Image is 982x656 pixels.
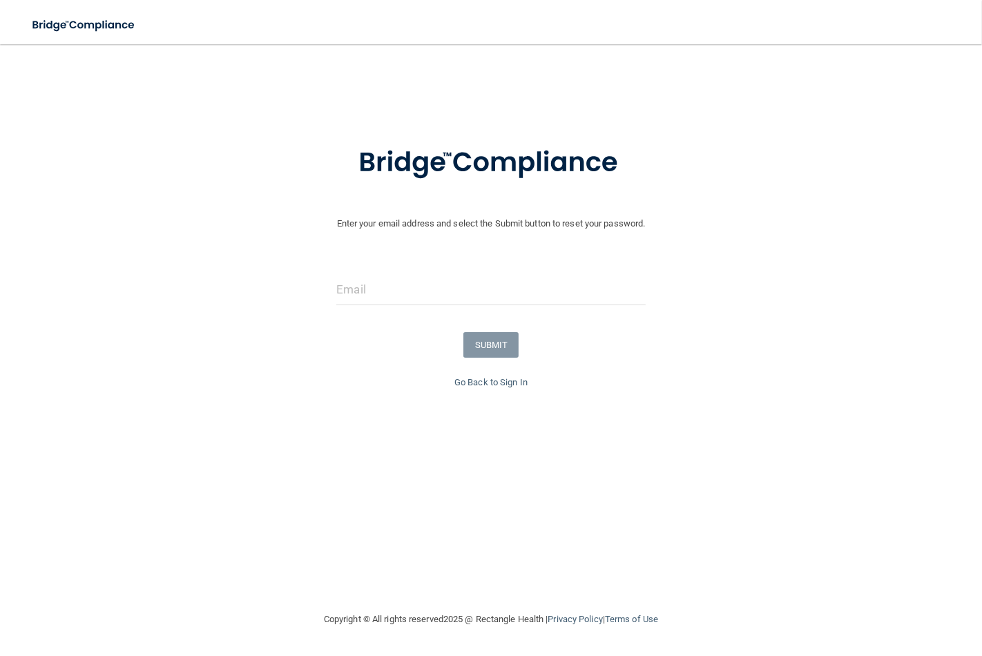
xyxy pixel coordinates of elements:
[463,332,519,358] button: SUBMIT
[336,274,645,305] input: Email
[21,11,148,39] img: bridge_compliance_login_screen.278c3ca4.svg
[239,597,743,641] div: Copyright © All rights reserved 2025 @ Rectangle Health | |
[330,127,652,199] img: bridge_compliance_login_screen.278c3ca4.svg
[548,614,602,624] a: Privacy Policy
[454,377,528,387] a: Go Back to Sign In
[605,614,658,624] a: Terms of Use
